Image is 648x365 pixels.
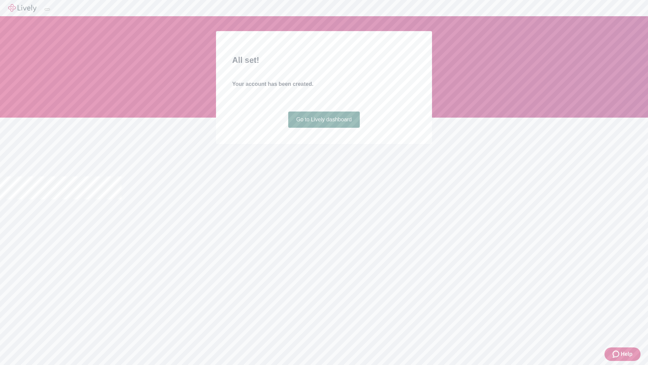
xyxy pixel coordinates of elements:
[621,350,632,358] span: Help
[45,8,50,10] button: Log out
[604,347,641,361] button: Zendesk support iconHelp
[232,80,416,88] h4: Your account has been created.
[232,54,416,66] h2: All set!
[8,4,36,12] img: Lively
[613,350,621,358] svg: Zendesk support icon
[288,112,360,128] a: Go to Lively dashboard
